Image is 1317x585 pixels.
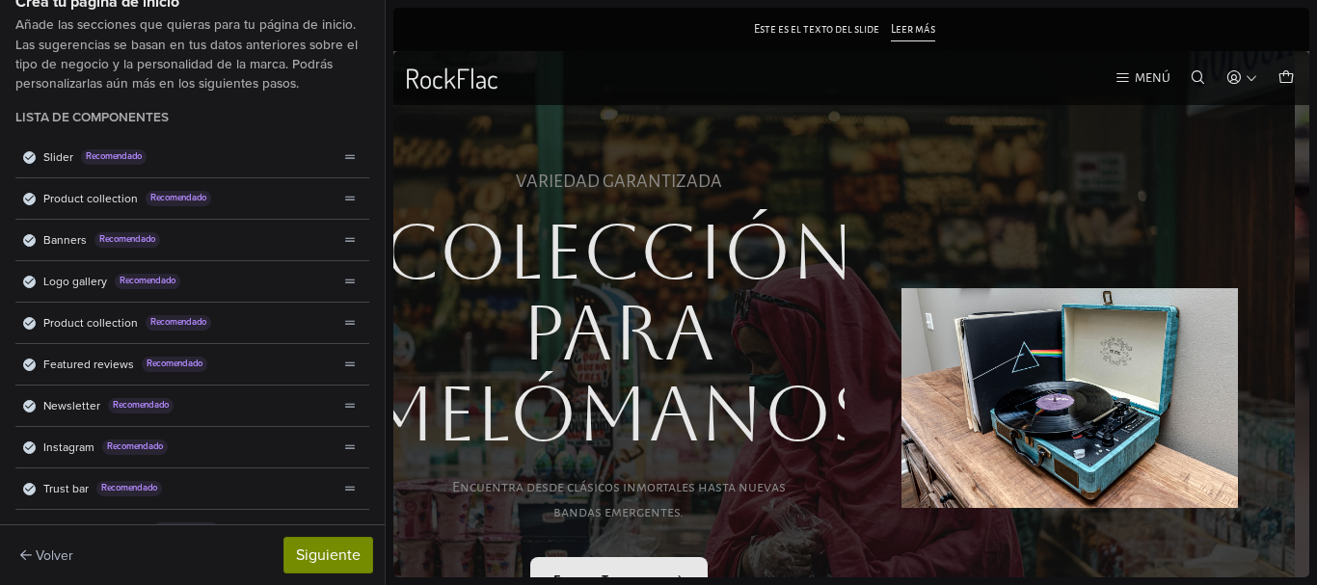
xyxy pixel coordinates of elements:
[15,137,369,550] ul: Lista de componentes
[43,521,146,539] span: Contact information
[338,353,362,376] div: theme_generator.components.drag_reorder
[146,191,211,206] span: Recomendado
[338,228,362,252] div: theme_generator.components.drag_reorder
[43,148,73,166] span: Slider
[146,315,211,331] span: Recomendado
[338,394,362,417] div: theme_generator.components.drag_reorder
[741,64,777,77] div: Menú
[43,190,138,207] span: Product collection
[15,110,169,125] h4: Lista de componentes
[283,537,373,573] button: Siguiente
[43,231,87,249] span: Banners
[153,522,219,538] span: Recomendado
[94,232,160,248] span: Recomendado
[338,436,362,459] div: theme_generator.components.drag_reorder
[96,481,162,496] span: Recomendado
[338,270,362,293] div: theme_generator.components.drag_reorder
[115,274,180,289] span: Recomendado
[338,311,362,334] div: theme_generator.components.drag_reorder
[43,314,138,332] span: Product collection
[881,57,904,85] button: Carro
[793,57,817,85] button: Buscar
[43,439,94,456] span: Instagram
[338,187,362,210] div: theme_generator.components.drag_reorder
[43,480,89,497] span: Trust bar
[15,15,369,94] div: Añade las secciones que quieras para tu página de inicio. Las sugerencias se basan en tus datos a...
[828,57,869,85] button: Acceso
[43,273,107,290] span: Logo gallery
[108,398,174,413] span: Recomendado
[12,541,82,571] button: Volver
[338,519,362,542] div: theme_generator.components.drag_reorder
[12,57,105,84] a: RockFlac
[43,356,134,373] span: Featured reviews
[717,57,781,85] button: Menú
[338,477,362,500] div: theme_generator.components.drag_reorder
[338,146,362,169] div: theme_generator.components.drag_reorder
[81,149,147,165] span: Recomendado
[102,439,168,455] span: Recomendado
[142,357,207,372] span: Recomendado
[43,397,100,414] span: Newsletter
